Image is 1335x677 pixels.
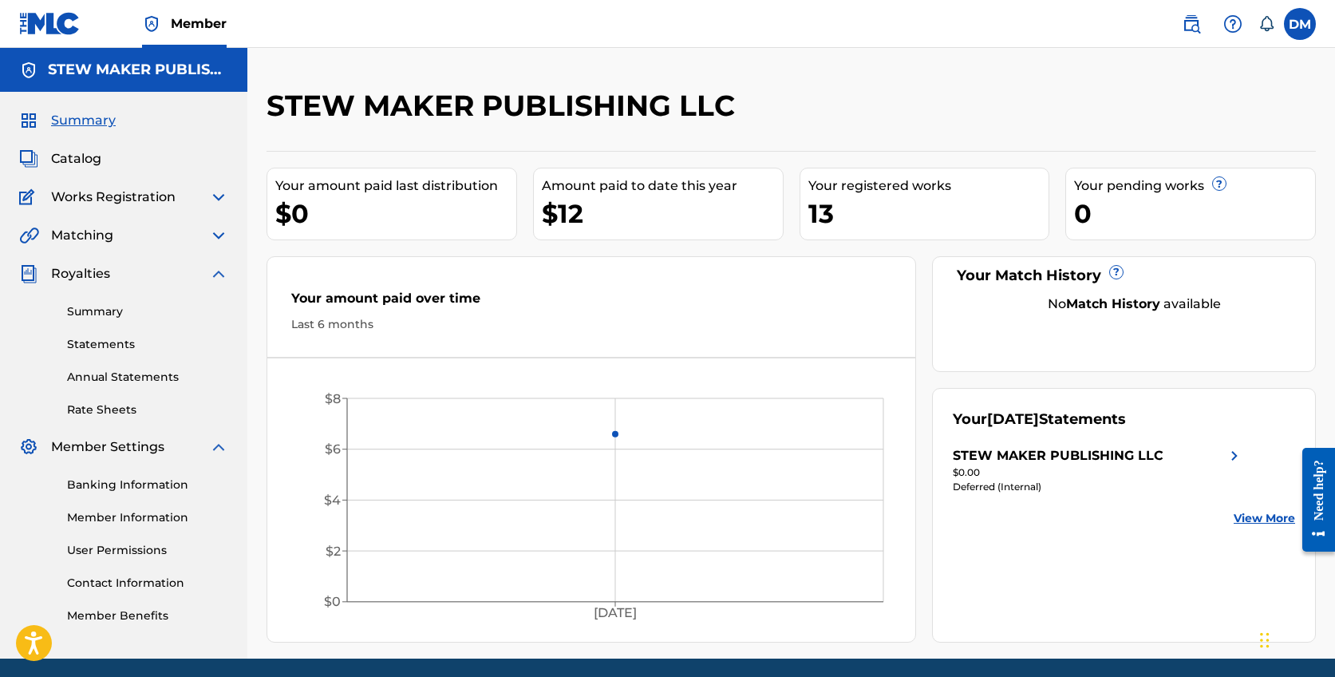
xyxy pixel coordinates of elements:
[67,402,228,418] a: Rate Sheets
[1213,177,1226,190] span: ?
[67,303,228,320] a: Summary
[19,226,39,245] img: Matching
[324,493,341,508] tspan: $4
[973,295,1295,314] div: No available
[808,196,1049,232] div: 13
[51,188,176,207] span: Works Registration
[67,575,228,592] a: Contact Information
[325,441,341,457] tspan: $6
[324,594,341,609] tspan: $0
[1110,266,1123,279] span: ?
[1290,432,1335,568] iframe: Resource Center
[51,111,116,130] span: Summary
[19,111,38,130] img: Summary
[209,226,228,245] img: expand
[19,437,38,457] img: Member Settings
[171,14,227,33] span: Member
[19,264,38,283] img: Royalties
[1258,16,1274,32] div: Notifications
[19,111,116,130] a: SummarySummary
[209,188,228,207] img: expand
[953,409,1126,430] div: Your Statements
[953,265,1295,287] div: Your Match History
[1225,446,1244,465] img: right chevron icon
[953,480,1243,494] div: Deferred (Internal)
[275,196,516,232] div: $0
[291,289,891,316] div: Your amount paid over time
[1074,196,1315,232] div: 0
[326,544,341,559] tspan: $2
[1234,510,1295,527] a: View More
[19,61,38,80] img: Accounts
[19,188,40,207] img: Works Registration
[48,61,228,79] h5: STEW MAKER PUBLISHING LLC
[209,437,228,457] img: expand
[67,542,228,559] a: User Permissions
[1255,600,1335,677] iframe: Chat Widget
[67,509,228,526] a: Member Information
[142,14,161,34] img: Top Rightsholder
[51,226,113,245] span: Matching
[19,149,101,168] a: CatalogCatalog
[51,149,101,168] span: Catalog
[1223,14,1242,34] img: help
[67,369,228,386] a: Annual Statements
[808,176,1049,196] div: Your registered works
[325,391,341,406] tspan: $8
[953,465,1243,480] div: $0.00
[1175,8,1207,40] a: Public Search
[67,477,228,493] a: Banking Information
[594,605,637,620] tspan: [DATE]
[1182,14,1201,34] img: search
[275,176,516,196] div: Your amount paid last distribution
[1284,8,1316,40] div: User Menu
[1066,296,1160,311] strong: Match History
[1074,176,1315,196] div: Your pending works
[542,176,783,196] div: Amount paid to date this year
[51,437,164,457] span: Member Settings
[67,608,228,624] a: Member Benefits
[953,446,1243,494] a: STEW MAKER PUBLISHING LLCright chevron icon$0.00Deferred (Internal)
[291,316,891,333] div: Last 6 months
[267,88,743,124] h2: STEW MAKER PUBLISHING LLC
[19,149,38,168] img: Catalog
[1260,616,1270,664] div: Drag
[67,336,228,353] a: Statements
[542,196,783,232] div: $12
[19,12,81,35] img: MLC Logo
[51,264,110,283] span: Royalties
[1217,8,1249,40] div: Help
[953,446,1163,465] div: STEW MAKER PUBLISHING LLC
[987,410,1039,428] span: [DATE]
[209,264,228,283] img: expand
